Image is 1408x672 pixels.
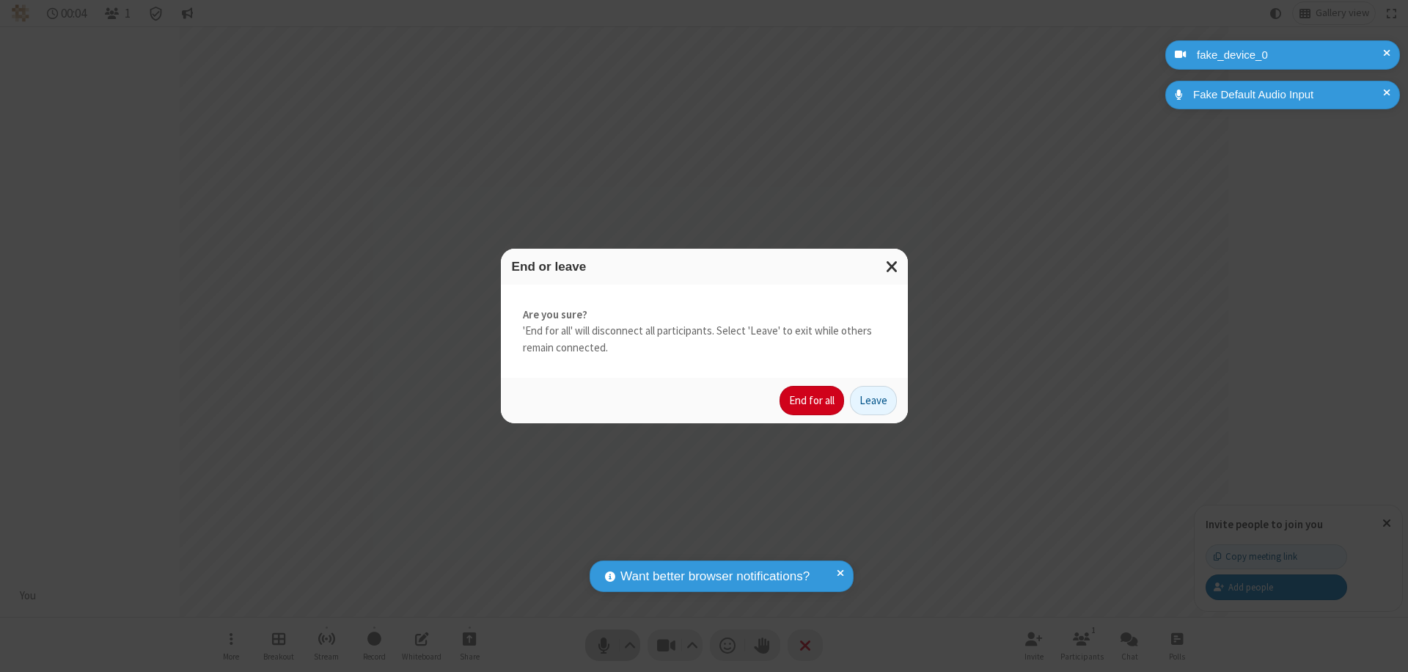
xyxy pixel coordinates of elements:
[780,386,844,415] button: End for all
[877,249,908,285] button: Close modal
[1188,87,1389,103] div: Fake Default Audio Input
[850,386,897,415] button: Leave
[620,567,810,586] span: Want better browser notifications?
[501,285,908,379] div: 'End for all' will disconnect all participants. Select 'Leave' to exit while others remain connec...
[1192,47,1389,64] div: fake_device_0
[523,307,886,324] strong: Are you sure?
[512,260,897,274] h3: End or leave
